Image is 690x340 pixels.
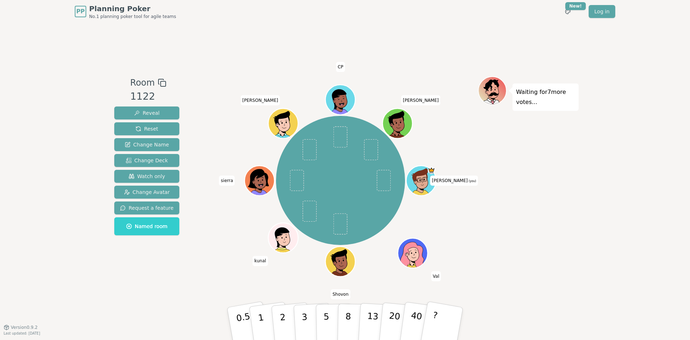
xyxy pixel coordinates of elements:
button: Named room [114,217,179,235]
span: No.1 planning poker tool for agile teams [89,14,176,19]
span: Click to change your name [336,62,345,72]
button: Version0.9.2 [4,325,38,330]
button: Reset [114,122,179,135]
span: (you) [468,180,476,183]
span: Click to change your name [253,256,268,266]
span: Click to change your name [401,95,441,105]
span: Change Name [125,141,169,148]
p: Waiting for 7 more votes... [516,87,575,107]
div: 1122 [130,89,166,104]
span: Reset [135,125,158,132]
span: Last updated: [DATE] [4,331,40,335]
button: Reveal [114,106,179,119]
span: Click to change your name [240,95,280,105]
span: Planning Poker [89,4,176,14]
span: Change Avatar [124,189,170,196]
span: spencer is the host [428,167,436,174]
div: New! [565,2,586,10]
span: PP [76,7,84,16]
a: PPPlanning PokerNo.1 planning poker tool for agile teams [75,4,176,19]
span: Version 0.9.2 [11,325,38,330]
span: Change Deck [126,157,168,164]
button: Click to change your avatar [407,167,435,195]
button: Change Name [114,138,179,151]
button: Change Deck [114,154,179,167]
span: Reveal [134,109,160,117]
button: Watch only [114,170,179,183]
span: Click to change your name [430,176,478,186]
button: Change Avatar [114,186,179,199]
a: Log in [589,5,615,18]
button: Request a feature [114,201,179,214]
span: Click to change your name [219,176,235,186]
span: Request a feature [120,204,174,212]
button: New! [561,5,574,18]
span: Watch only [129,173,165,180]
span: Click to change your name [331,289,350,299]
span: Room [130,76,155,89]
span: Click to change your name [431,271,441,281]
span: Named room [126,223,167,230]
